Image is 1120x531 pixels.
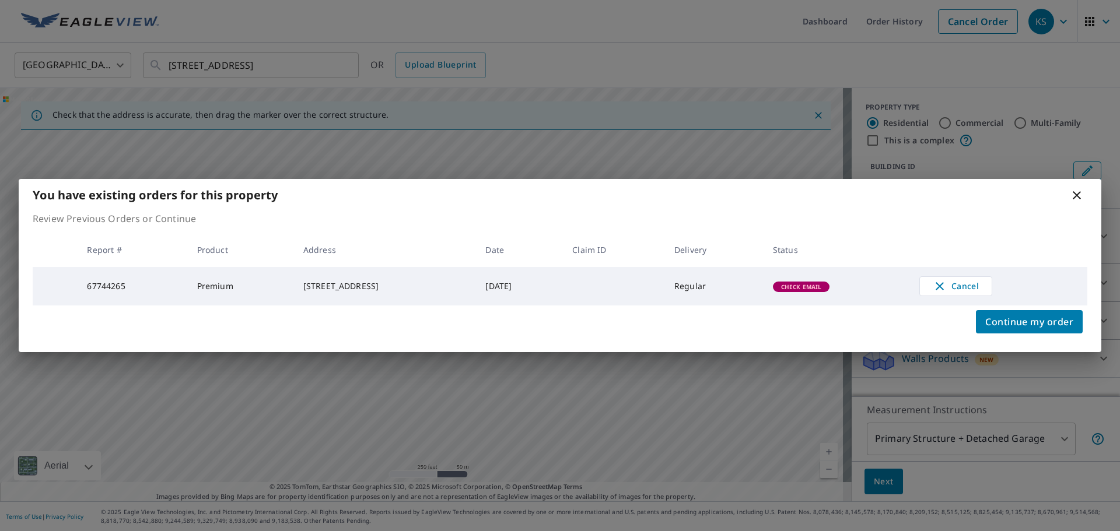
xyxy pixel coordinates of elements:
button: Cancel [919,276,992,296]
th: Product [188,233,294,267]
span: Continue my order [985,314,1073,330]
th: Status [764,233,910,267]
div: [STREET_ADDRESS] [303,280,467,292]
td: Premium [188,267,294,305]
button: Continue my order [976,310,1083,333]
th: Address [294,233,477,267]
th: Date [476,233,563,267]
td: [DATE] [476,267,563,305]
span: Check Email [774,283,829,291]
span: Cancel [932,279,980,293]
b: You have existing orders for this property [33,187,278,203]
th: Claim ID [563,233,665,267]
p: Review Previous Orders or Continue [33,212,1087,226]
td: 67744265 [78,267,187,305]
th: Report # [78,233,187,267]
th: Delivery [665,233,764,267]
td: Regular [665,267,764,305]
